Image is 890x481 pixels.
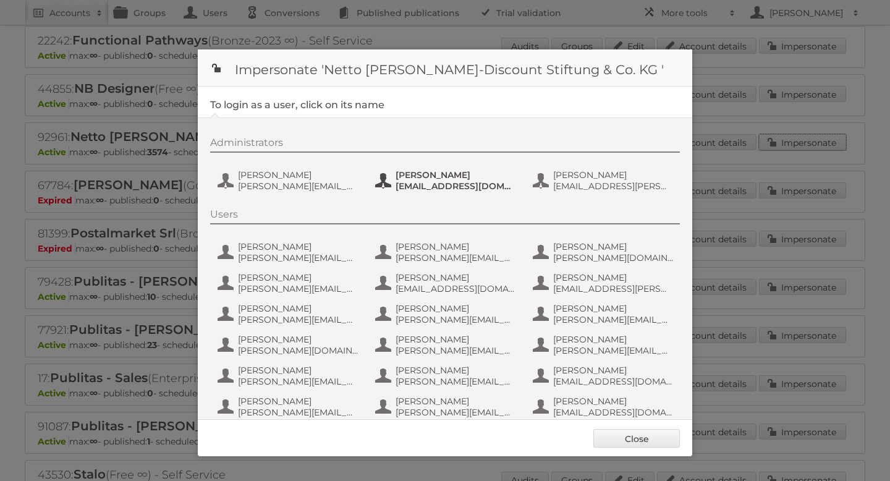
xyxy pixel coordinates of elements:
span: [EMAIL_ADDRESS][DOMAIN_NAME] [396,181,515,192]
span: [PERSON_NAME] [553,396,673,407]
span: [PERSON_NAME] [238,396,358,407]
button: [PERSON_NAME] [PERSON_NAME][EMAIL_ADDRESS][DOMAIN_NAME] [532,333,677,357]
div: Users [210,208,680,224]
button: [PERSON_NAME] [PERSON_NAME][EMAIL_ADDRESS][PERSON_NAME][PERSON_NAME][DOMAIN_NAME] [374,302,519,326]
button: [PERSON_NAME] [EMAIL_ADDRESS][DOMAIN_NAME] [374,271,519,296]
span: [PERSON_NAME] [553,334,673,345]
button: [PERSON_NAME] [PERSON_NAME][EMAIL_ADDRESS][PERSON_NAME][PERSON_NAME][DOMAIN_NAME] [374,333,519,357]
button: [PERSON_NAME] [PERSON_NAME][EMAIL_ADDRESS][PERSON_NAME][PERSON_NAME][DOMAIN_NAME] [374,394,519,419]
span: [PERSON_NAME] [396,303,515,314]
button: [PERSON_NAME] [PERSON_NAME][DOMAIN_NAME][EMAIL_ADDRESS][PERSON_NAME][PERSON_NAME][DOMAIN_NAME] [532,240,677,265]
button: [PERSON_NAME] [PERSON_NAME][EMAIL_ADDRESS][PERSON_NAME][PERSON_NAME][DOMAIN_NAME] [374,240,519,265]
span: [PERSON_NAME][EMAIL_ADDRESS][PERSON_NAME][PERSON_NAME][DOMAIN_NAME] [396,252,515,263]
button: [PERSON_NAME] [PERSON_NAME][EMAIL_ADDRESS][PERSON_NAME][DOMAIN_NAME] [216,168,362,193]
span: [PERSON_NAME] [553,241,673,252]
button: [PERSON_NAME] [PERSON_NAME][EMAIL_ADDRESS][PERSON_NAME][DOMAIN_NAME] [216,364,362,388]
span: [PERSON_NAME][DOMAIN_NAME][EMAIL_ADDRESS][PERSON_NAME][PERSON_NAME][DOMAIN_NAME] [553,252,673,263]
span: [PERSON_NAME][EMAIL_ADDRESS][DOMAIN_NAME] [238,407,358,418]
button: [PERSON_NAME] [PERSON_NAME][EMAIL_ADDRESS][DOMAIN_NAME] [216,394,362,419]
span: [PERSON_NAME] [553,272,673,283]
button: [PERSON_NAME] [EMAIL_ADDRESS][PERSON_NAME][PERSON_NAME][DOMAIN_NAME] [532,271,677,296]
span: [PERSON_NAME] [238,365,358,376]
span: [PERSON_NAME][EMAIL_ADDRESS][DOMAIN_NAME] [238,252,358,263]
button: [PERSON_NAME] [EMAIL_ADDRESS][PERSON_NAME][PERSON_NAME][DOMAIN_NAME] [532,168,677,193]
span: [PERSON_NAME] [396,396,515,407]
span: [PERSON_NAME] [396,169,515,181]
span: [PERSON_NAME] [553,303,673,314]
span: [PERSON_NAME][EMAIL_ADDRESS][PERSON_NAME][PERSON_NAME][DOMAIN_NAME] [396,376,515,387]
span: [EMAIL_ADDRESS][DOMAIN_NAME] [396,283,515,294]
span: [EMAIL_ADDRESS][DOMAIN_NAME] [553,407,673,418]
a: Close [593,429,680,448]
legend: To login as a user, click on its name [210,99,384,111]
span: [PERSON_NAME] [553,365,673,376]
span: [PERSON_NAME][DOMAIN_NAME][EMAIL_ADDRESS][PERSON_NAME][PERSON_NAME][DOMAIN_NAME] [238,345,358,356]
span: [PERSON_NAME][EMAIL_ADDRESS][PERSON_NAME][DOMAIN_NAME] [238,283,358,294]
span: [PERSON_NAME] [553,169,673,181]
span: [PERSON_NAME][EMAIL_ADDRESS][PERSON_NAME][PERSON_NAME][DOMAIN_NAME] [396,407,515,418]
span: [PERSON_NAME] [396,272,515,283]
button: [PERSON_NAME] [EMAIL_ADDRESS][DOMAIN_NAME] [532,394,677,419]
span: [PERSON_NAME] [238,241,358,252]
span: [PERSON_NAME][EMAIL_ADDRESS][PERSON_NAME][DOMAIN_NAME] [238,181,358,192]
span: [PERSON_NAME] [238,169,358,181]
span: [EMAIL_ADDRESS][PERSON_NAME][PERSON_NAME][DOMAIN_NAME] [553,181,673,192]
button: [PERSON_NAME] [PERSON_NAME][EMAIL_ADDRESS][PERSON_NAME][PERSON_NAME][DOMAIN_NAME] [532,302,677,326]
span: [PERSON_NAME][EMAIL_ADDRESS][PERSON_NAME][PERSON_NAME][DOMAIN_NAME] [396,345,515,356]
span: [PERSON_NAME] [238,272,358,283]
span: [PERSON_NAME] [396,365,515,376]
div: Administrators [210,137,680,153]
button: [PERSON_NAME] [EMAIL_ADDRESS][DOMAIN_NAME] [374,168,519,193]
button: [PERSON_NAME] [PERSON_NAME][EMAIL_ADDRESS][DOMAIN_NAME] [216,302,362,326]
span: [PERSON_NAME][EMAIL_ADDRESS][PERSON_NAME][PERSON_NAME][DOMAIN_NAME] [396,314,515,325]
button: [PERSON_NAME] [PERSON_NAME][EMAIL_ADDRESS][DOMAIN_NAME] [216,240,362,265]
span: [PERSON_NAME][EMAIL_ADDRESS][DOMAIN_NAME] [238,314,358,325]
span: [PERSON_NAME] [238,334,358,345]
span: [PERSON_NAME][EMAIL_ADDRESS][PERSON_NAME][DOMAIN_NAME] [238,376,358,387]
button: [PERSON_NAME] [EMAIL_ADDRESS][DOMAIN_NAME] [532,364,677,388]
span: [PERSON_NAME] [396,334,515,345]
button: [PERSON_NAME] [PERSON_NAME][EMAIL_ADDRESS][PERSON_NAME][PERSON_NAME][DOMAIN_NAME] [374,364,519,388]
h1: Impersonate 'Netto [PERSON_NAME]-Discount Stiftung & Co. KG ' [198,49,692,87]
button: [PERSON_NAME] [PERSON_NAME][DOMAIN_NAME][EMAIL_ADDRESS][PERSON_NAME][PERSON_NAME][DOMAIN_NAME] [216,333,362,357]
button: [PERSON_NAME] [PERSON_NAME][EMAIL_ADDRESS][PERSON_NAME][DOMAIN_NAME] [216,271,362,296]
span: [PERSON_NAME] [238,303,358,314]
span: [EMAIL_ADDRESS][PERSON_NAME][PERSON_NAME][DOMAIN_NAME] [553,283,673,294]
span: [PERSON_NAME][EMAIL_ADDRESS][DOMAIN_NAME] [553,345,673,356]
span: [PERSON_NAME][EMAIL_ADDRESS][PERSON_NAME][PERSON_NAME][DOMAIN_NAME] [553,314,673,325]
span: [EMAIL_ADDRESS][DOMAIN_NAME] [553,376,673,387]
span: [PERSON_NAME] [396,241,515,252]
